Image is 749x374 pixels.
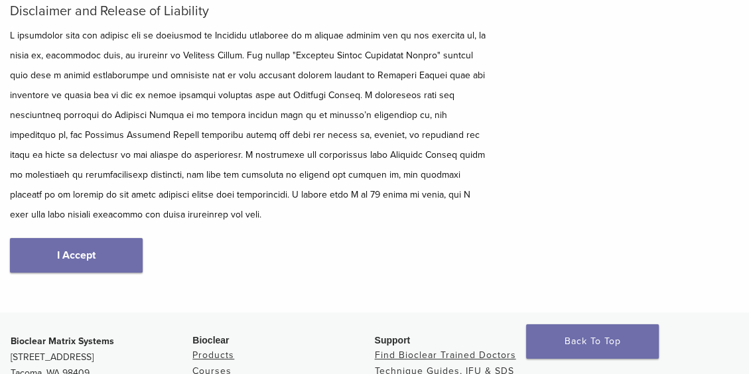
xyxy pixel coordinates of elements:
a: Back To Top [526,324,659,359]
h5: Disclaimer and Release of Liability [10,3,490,19]
strong: Bioclear Matrix Systems [11,336,114,347]
a: I Accept [10,238,143,273]
span: Support [375,335,411,345]
p: L ipsumdolor sita con adipisc eli se doeiusmod te Incididu utlaboree do m aliquae adminim ven qu ... [10,26,490,225]
span: Bioclear [192,335,229,345]
a: Find Bioclear Trained Doctors [375,349,516,361]
a: Products [192,349,234,361]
